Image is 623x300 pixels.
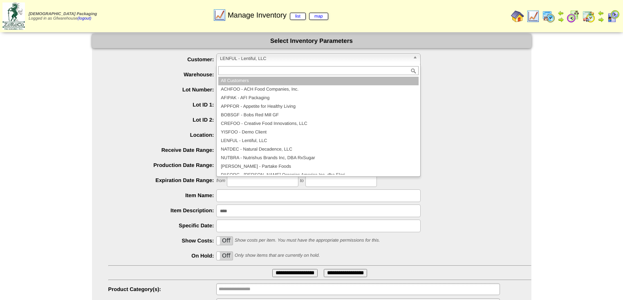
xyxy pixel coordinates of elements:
label: On Hold: [108,253,217,259]
label: Specific Date: [108,222,217,229]
li: NATDEC - Natural Decadence, LLC [218,145,419,154]
span: from [216,178,225,183]
a: map [309,13,328,20]
li: APPFOR - Appetite for Healthy Living [218,102,419,111]
li: [PERSON_NAME] - Partake Foods [218,162,419,171]
li: YISFOO - Demo Client [218,128,419,137]
label: Production Date Range: [108,162,217,168]
img: arrowright.gif [558,16,564,23]
label: Item Name: [108,192,217,198]
span: to [300,178,304,183]
img: arrowleft.gif [598,10,604,16]
li: All Customers [218,77,419,85]
label: Customer: [108,56,217,62]
span: Only show items that are currently on hold. [235,253,320,258]
label: Product Category(s): [108,286,217,292]
label: Off [217,237,233,245]
img: calendarprod.gif [542,10,555,23]
img: arrowleft.gif [558,10,564,16]
label: Lot ID 1: [108,102,217,108]
label: Location: [108,132,217,138]
li: PASORG - [PERSON_NAME] Organics America Inc. dba Elari [218,171,419,180]
span: Show costs per item. You must have the appropriate permissions for this. [235,238,380,243]
label: Expiration Date Range: [108,177,217,183]
img: home.gif [511,10,524,23]
div: Select Inventory Parameters [92,34,531,48]
img: calendarcustomer.gif [607,10,620,23]
label: Off [217,252,233,260]
span: Manage Inventory [228,11,328,20]
span: [DEMOGRAPHIC_DATA] Packaging [29,12,97,16]
label: Lot ID 2: [108,117,217,123]
img: zoroco-logo-small.webp [2,2,25,30]
label: Receive Date Range: [108,147,217,153]
li: ACHFOO - ACH Food Companies, Inc. [218,85,419,94]
img: calendarinout.gif [582,10,595,23]
img: calendarblend.gif [567,10,580,23]
label: Show Costs: [108,238,217,244]
a: (logout) [78,16,92,21]
img: line_graph.gif [527,10,540,23]
div: OnOff [216,236,233,245]
div: OnOff [216,251,233,260]
label: Lot Number: [108,87,217,93]
li: LENFUL - Lentiful, LLC [218,137,419,145]
span: Logged in as Gfwarehouse [29,12,97,21]
a: list [290,13,306,20]
label: Warehouse: [108,71,217,78]
img: arrowright.gif [598,16,604,23]
img: line_graph.gif [213,9,226,22]
li: CREFOO - Creative Food Innovations, LLC [218,120,419,128]
span: LENFUL - Lentiful, LLC [220,54,410,64]
label: Item Description: [108,207,217,213]
li: NUTBRA - Nutrishus Brands Inc, DBA RxSugar [218,154,419,162]
li: AFIPAK - AFI Packaging [218,94,419,102]
li: BOBSGF - Bobs Red Mill GF [218,111,419,120]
